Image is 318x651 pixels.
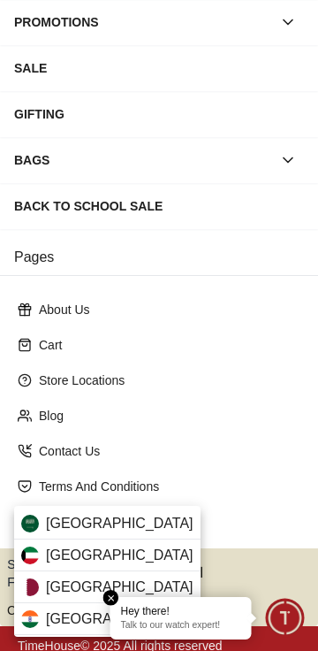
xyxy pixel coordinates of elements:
[46,513,193,534] span: [GEOGRAPHIC_DATA]
[21,547,39,564] img: Kuwait
[46,545,193,566] span: [GEOGRAPHIC_DATA]
[121,620,241,632] p: Talk to our watch expert!
[266,599,305,638] div: Chat Widget
[46,577,193,598] span: [GEOGRAPHIC_DATA]
[46,609,193,630] span: [GEOGRAPHIC_DATA]
[103,590,119,606] em: Close tooltip
[21,610,39,628] img: India
[21,578,39,596] img: Qatar
[121,604,241,618] div: Hey there!
[21,515,39,532] img: Saudi Arabia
